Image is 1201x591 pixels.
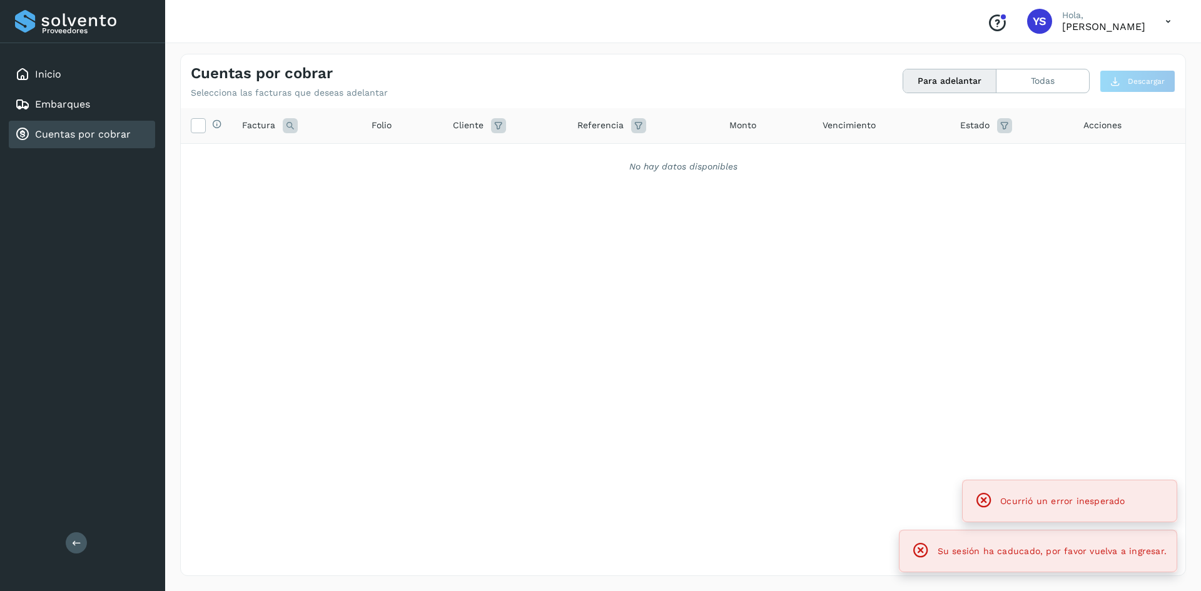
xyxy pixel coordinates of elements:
p: Proveedores [42,26,150,35]
span: Estado [960,119,990,132]
span: Monto [729,119,756,132]
span: Folio [372,119,392,132]
p: YURICXI SARAHI CANIZALES AMPARO [1062,21,1145,33]
div: No hay datos disponibles [197,160,1169,173]
button: Para adelantar [903,69,996,93]
span: Su sesión ha caducado, por favor vuelva a ingresar. [938,546,1167,556]
div: Embarques [9,91,155,118]
span: Factura [242,119,275,132]
span: Acciones [1083,119,1122,132]
span: Descargar [1128,76,1165,87]
div: Cuentas por cobrar [9,121,155,148]
span: Vencimiento [823,119,876,132]
span: Referencia [577,119,624,132]
button: Descargar [1100,70,1175,93]
p: Selecciona las facturas que deseas adelantar [191,88,388,98]
span: Ocurrió un error inesperado [1000,496,1125,506]
a: Inicio [35,68,61,80]
a: Cuentas por cobrar [35,128,131,140]
h4: Cuentas por cobrar [191,64,333,83]
p: Hola, [1062,10,1145,21]
span: Cliente [453,119,484,132]
a: Embarques [35,98,90,110]
div: Inicio [9,61,155,88]
button: Todas [996,69,1089,93]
